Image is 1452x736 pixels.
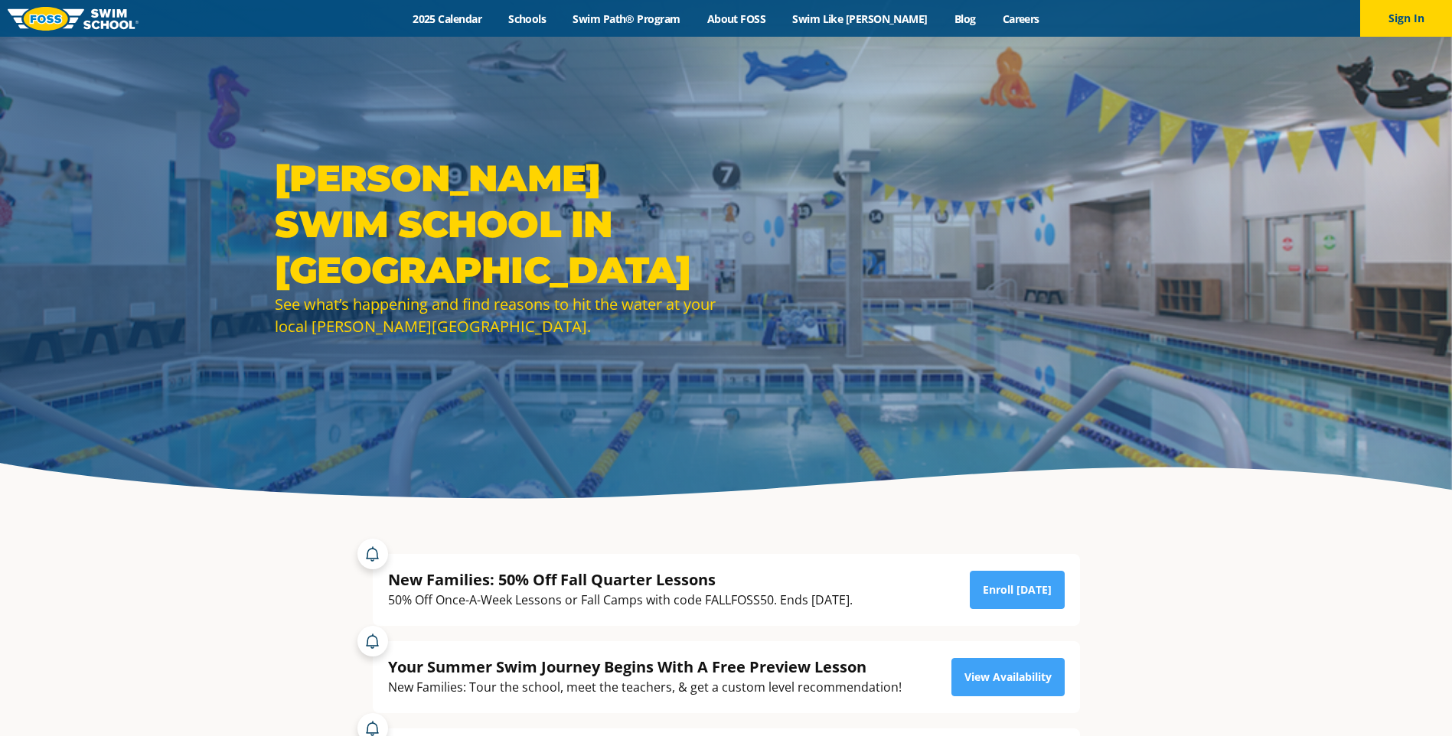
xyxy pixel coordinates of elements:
[275,155,719,293] h1: [PERSON_NAME] Swim School in [GEOGRAPHIC_DATA]
[388,656,902,677] div: Your Summer Swim Journey Begins With A Free Preview Lesson
[495,11,560,26] a: Schools
[560,11,693,26] a: Swim Path® Program
[779,11,941,26] a: Swim Like [PERSON_NAME]
[970,571,1065,609] a: Enroll [DATE]
[388,677,902,698] div: New Families: Tour the school, meet the teachers, & get a custom level recommendation!
[275,293,719,337] div: See what’s happening and find reasons to hit the water at your local [PERSON_NAME][GEOGRAPHIC_DATA].
[400,11,495,26] a: 2025 Calendar
[693,11,779,26] a: About FOSS
[388,590,853,611] div: 50% Off Once-A-Week Lessons or Fall Camps with code FALLFOSS50. Ends [DATE].
[951,658,1065,696] a: View Availability
[941,11,989,26] a: Blog
[388,569,853,590] div: New Families: 50% Off Fall Quarter Lessons
[8,7,139,31] img: FOSS Swim School Logo
[989,11,1052,26] a: Careers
